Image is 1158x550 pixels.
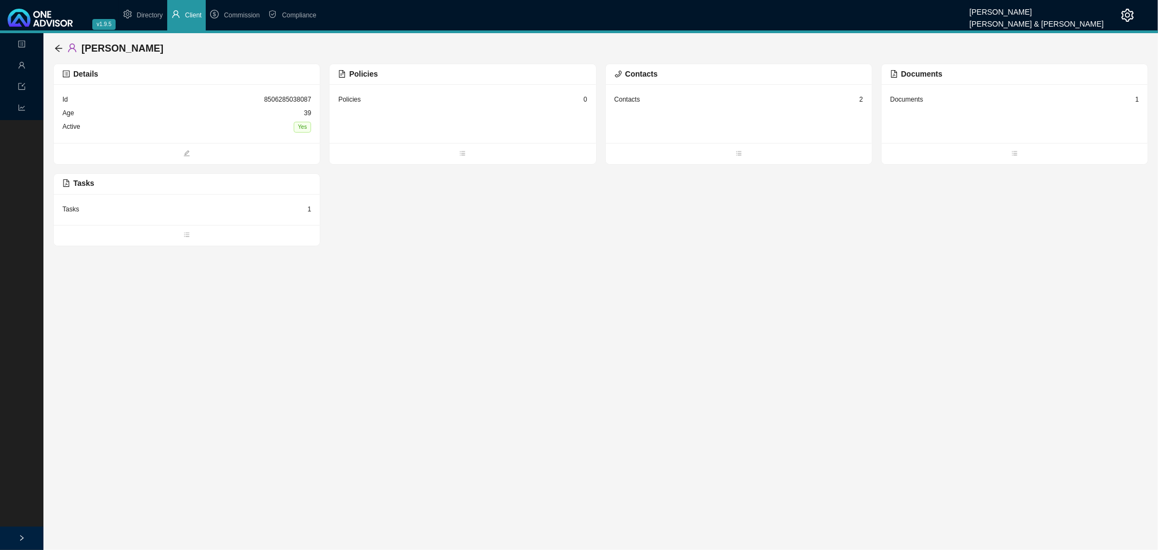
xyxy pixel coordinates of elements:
[18,78,26,97] span: import
[62,179,94,187] span: Tasks
[338,70,346,78] span: file-text
[890,70,942,78] span: Documents
[54,149,320,160] span: edit
[62,179,70,187] span: file-pdf
[67,43,77,53] span: user
[330,149,596,160] span: bars
[859,94,863,105] div: 2
[81,43,163,54] span: [PERSON_NAME]
[18,36,26,55] span: profile
[606,149,872,160] span: bars
[308,204,312,215] div: 1
[615,70,658,78] span: Contacts
[54,44,63,53] span: arrow-left
[54,44,63,53] div: back
[268,10,277,18] span: safety
[615,70,622,78] span: phone
[137,11,163,19] span: Directory
[282,11,316,19] span: Compliance
[18,57,26,76] span: user
[62,94,68,105] div: Id
[970,15,1104,27] div: [PERSON_NAME] & [PERSON_NAME]
[62,121,80,133] div: Active
[970,3,1104,15] div: [PERSON_NAME]
[185,11,202,19] span: Client
[304,109,311,117] span: 39
[62,70,98,78] span: Details
[210,10,219,18] span: dollar
[890,94,923,105] div: Documents
[18,535,25,541] span: right
[8,9,73,27] img: 2df55531c6924b55f21c4cf5d4484680-logo-light.svg
[1121,9,1134,22] span: setting
[338,70,378,78] span: Policies
[1135,94,1139,105] div: 1
[264,94,311,105] div: 8506285038087
[224,11,260,19] span: Commission
[294,122,311,133] span: Yes
[54,230,320,241] span: bars
[882,149,1148,160] span: bars
[890,70,898,78] span: file-pdf
[615,94,640,105] div: Contacts
[62,70,70,78] span: profile
[584,94,587,105] div: 0
[172,10,180,18] span: user
[338,94,360,105] div: Policies
[123,10,132,18] span: setting
[18,99,26,118] span: line-chart
[62,204,79,215] div: Tasks
[62,108,74,118] div: Age
[92,19,116,30] span: v1.9.5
